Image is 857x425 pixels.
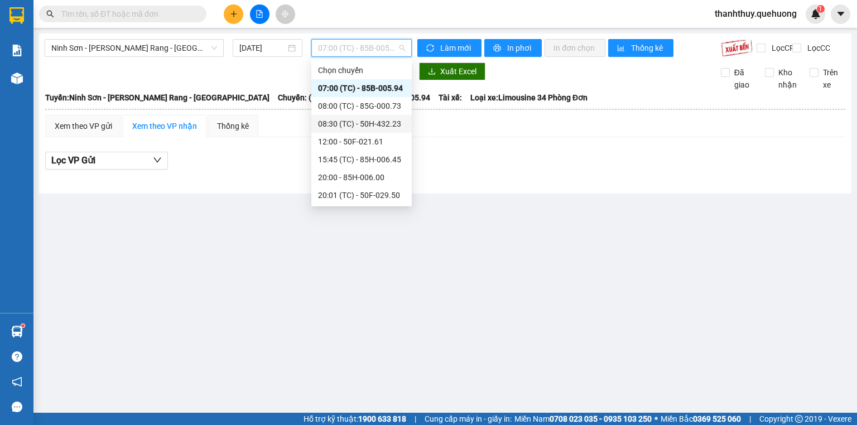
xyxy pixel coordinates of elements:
[803,42,832,54] span: Lọc CC
[9,7,24,24] img: logo-vxr
[230,10,238,18] span: plus
[281,10,289,18] span: aim
[21,324,25,327] sup: 1
[217,120,249,132] div: Thống kê
[11,326,23,337] img: warehouse-icon
[507,42,533,54] span: In phơi
[514,413,652,425] span: Miền Nam
[61,8,193,20] input: Tìm tên, số ĐT hoặc mã đơn
[617,44,627,53] span: bar-chart
[46,10,54,18] span: search
[304,413,406,425] span: Hỗ trợ kỹ thuật:
[12,351,22,362] span: question-circle
[153,156,162,165] span: down
[250,4,269,24] button: file-add
[318,153,405,166] div: 15:45 (TC) - 85H-006.45
[550,414,652,423] strong: 0708 023 035 - 0935 103 250
[426,44,436,53] span: sync
[819,66,846,91] span: Trên xe
[817,5,825,13] sup: 1
[276,4,295,24] button: aim
[51,40,217,56] span: Ninh Sơn - Phan Rang - Miền Tây
[439,91,462,104] span: Tài xế:
[72,16,107,107] b: Biên nhận gởi hàng hóa
[774,66,801,91] span: Kho nhận
[224,4,243,24] button: plus
[318,40,406,56] span: 07:00 (TC) - 85B-005.94
[239,42,285,54] input: 12/08/2025
[318,171,405,183] div: 20:00 - 85H-006.00
[419,62,485,80] button: downloadXuất Excel
[721,39,753,57] img: 9k=
[256,10,263,18] span: file-add
[318,189,405,201] div: 20:01 (TC) - 50F-029.50
[470,91,588,104] span: Loại xe: Limousine 34 Phòng Đơn
[749,413,751,425] span: |
[493,44,503,53] span: printer
[819,5,822,13] span: 1
[51,153,95,167] span: Lọc VP Gửi
[440,42,473,54] span: Làm mới
[278,91,359,104] span: Chuyến: (07:00 [DATE])
[318,118,405,130] div: 08:30 (TC) - 50H-432.23
[811,9,821,19] img: icon-new-feature
[831,4,850,24] button: caret-down
[706,7,806,21] span: thanhthuy.quehuong
[14,72,61,124] b: An Anh Limousine
[12,376,22,387] span: notification
[11,73,23,84] img: warehouse-icon
[417,39,482,57] button: syncLàm mới
[730,66,757,91] span: Đã giao
[12,402,22,412] span: message
[311,61,412,79] div: Chọn chuyến
[45,152,168,170] button: Lọc VP Gửi
[318,100,405,112] div: 08:00 (TC) - 85G-000.73
[55,120,112,132] div: Xem theo VP gửi
[608,39,673,57] button: bar-chartThống kê
[836,9,846,19] span: caret-down
[654,417,658,421] span: ⚪️
[631,42,665,54] span: Thống kê
[132,120,197,132] div: Xem theo VP nhận
[795,415,803,423] span: copyright
[415,413,416,425] span: |
[693,414,741,423] strong: 0369 525 060
[45,93,269,102] b: Tuyến: Ninh Sơn - [PERSON_NAME] Rang - [GEOGRAPHIC_DATA]
[484,39,542,57] button: printerIn phơi
[318,82,405,94] div: 07:00 (TC) - 85B-005.94
[767,42,796,54] span: Lọc CR
[545,39,605,57] button: In đơn chọn
[661,413,741,425] span: Miền Bắc
[318,136,405,148] div: 12:00 - 50F-021.61
[318,64,405,76] div: Chọn chuyến
[425,413,512,425] span: Cung cấp máy in - giấy in:
[11,45,23,56] img: solution-icon
[358,414,406,423] strong: 1900 633 818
